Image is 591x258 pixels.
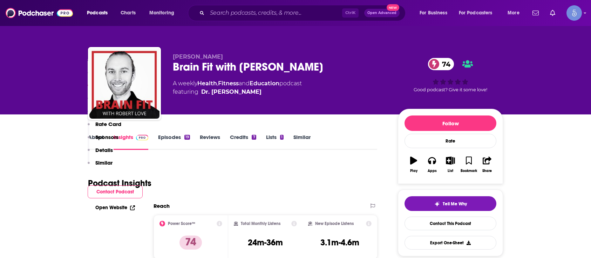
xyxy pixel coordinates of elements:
[95,147,113,153] p: Details
[266,134,284,150] a: Lists1
[482,169,492,173] div: Share
[387,4,399,11] span: New
[248,237,283,248] h3: 24m-36m
[315,221,354,226] h2: New Episode Listens
[144,7,183,19] button: open menu
[154,203,170,209] h2: Reach
[184,135,190,140] div: 19
[428,58,454,70] a: 74
[173,53,223,60] span: [PERSON_NAME]
[459,8,492,18] span: For Podcasters
[217,80,218,87] span: ,
[197,80,217,87] a: Health
[566,5,582,21] img: User Profile
[252,135,256,140] div: 7
[478,152,496,177] button: Share
[116,7,140,19] a: Charts
[410,169,417,173] div: Play
[508,8,519,18] span: More
[423,152,441,177] button: Apps
[566,5,582,21] span: Logged in as Spiral5-G1
[179,236,202,250] p: 74
[420,8,447,18] span: For Business
[201,88,261,96] a: Dr. Robert Love
[547,7,558,19] a: Show notifications dropdown
[460,152,478,177] button: Bookmark
[250,80,279,87] a: Education
[200,134,220,150] a: Reviews
[530,7,542,19] a: Show notifications dropdown
[241,221,280,226] h2: Total Monthly Listens
[121,8,136,18] span: Charts
[87,8,108,18] span: Podcasts
[398,53,503,97] div: 74Good podcast? Give it some love!
[503,7,528,19] button: open menu
[88,134,118,147] button: Sponsors
[218,80,239,87] a: Fitness
[448,169,453,173] div: List
[405,217,496,230] a: Contact This Podcast
[6,6,73,20] img: Podchaser - Follow, Share and Rate Podcasts
[443,201,467,207] span: Tell Me Why
[428,169,437,173] div: Apps
[239,80,250,87] span: and
[95,134,118,140] p: Sponsors
[95,205,135,211] a: Open Website
[405,196,496,211] button: tell me why sparkleTell Me Why
[415,7,456,19] button: open menu
[168,221,195,226] h2: Power Score™
[405,152,423,177] button: Play
[149,8,174,18] span: Monitoring
[89,48,159,119] img: Brain Fit with Robert Love
[454,7,503,19] button: open menu
[280,135,284,140] div: 1
[158,134,190,150] a: Episodes19
[88,147,113,160] button: Details
[461,169,477,173] div: Bookmark
[173,88,302,96] span: featuring
[82,7,117,19] button: open menu
[414,87,487,92] span: Good podcast? Give it some love!
[405,115,496,131] button: Follow
[367,11,396,15] span: Open Advanced
[441,152,460,177] button: List
[173,79,302,96] div: A weekly podcast
[405,134,496,148] div: Rate
[195,5,412,21] div: Search podcasts, credits, & more...
[434,201,440,207] img: tell me why sparkle
[88,185,143,198] button: Contact Podcast
[566,5,582,21] button: Show profile menu
[293,134,311,150] a: Similar
[320,237,359,248] h3: 3.1m-4.6m
[88,159,113,172] button: Similar
[95,159,113,166] p: Similar
[342,8,359,18] span: Ctrl K
[405,236,496,250] button: Export One-Sheet
[230,134,256,150] a: Credits7
[435,58,454,70] span: 74
[207,7,342,19] input: Search podcasts, credits, & more...
[364,9,400,17] button: Open AdvancedNew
